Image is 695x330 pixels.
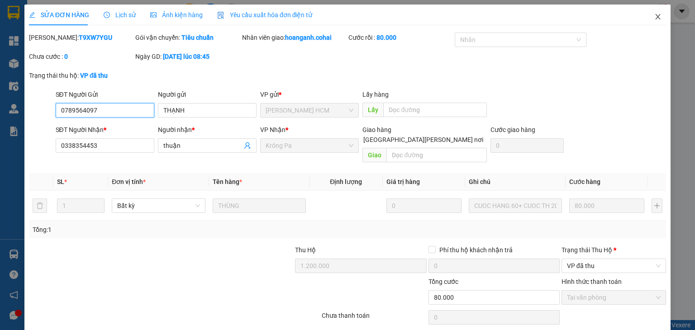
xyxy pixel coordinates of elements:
input: Cước giao hàng [490,138,564,153]
b: hoanganh.cohai [285,34,332,41]
div: Chưa cước : [29,52,133,61]
span: Lấy [362,103,383,117]
input: 0 [569,198,644,213]
b: T9XW7YGU [79,34,112,41]
b: [DATE] lúc 08:45 [163,53,209,60]
span: Đơn vị tính [112,178,146,185]
span: Thu Hộ [295,246,316,254]
div: Trạng thái Thu Hộ [562,245,666,255]
button: Close [645,5,671,30]
span: Lịch sử [104,11,136,19]
th: Ghi chú [465,173,566,191]
b: VP đã thu [80,72,108,79]
div: SĐT Người Nhận [56,125,154,135]
label: Hình thức thanh toán [562,278,622,285]
span: Ảnh kiện hàng [150,11,203,19]
span: Tổng cước [428,278,458,285]
span: [GEOGRAPHIC_DATA][PERSON_NAME] nơi [360,135,487,145]
span: clock-circle [104,12,110,18]
span: Yêu cầu xuất hóa đơn điện tử [217,11,313,19]
button: plus [652,198,662,213]
span: SỬA ĐƠN HÀNG [29,11,89,19]
label: Cước giao hàng [490,126,535,133]
span: SL [57,178,64,185]
span: Lấy hàng [362,91,389,98]
span: picture [150,12,157,18]
span: Trần Phú HCM [266,104,353,117]
div: Người nhận [158,125,257,135]
span: Cước hàng [569,178,600,185]
b: 80.000 [376,34,396,41]
div: Trạng thái thu hộ: [29,71,160,80]
span: Krông Pa [266,139,353,152]
span: Định lượng [330,178,362,185]
div: Tổng: 1 [33,225,269,235]
span: Bất kỳ [117,199,200,212]
b: 0 [64,53,68,60]
div: Gói vận chuyển: [135,33,240,42]
img: icon [217,12,224,19]
span: VP Nhận [260,126,286,133]
span: Tên hàng [213,178,242,185]
span: Giao [362,148,386,162]
div: Người gửi [158,90,257,99]
span: edit [29,12,35,18]
div: Chưa thanh toán [321,311,427,326]
span: close [654,13,662,20]
span: Giao hàng [362,126,391,133]
input: Ghi Chú [469,198,562,213]
div: Ngày GD: [135,52,240,61]
div: SĐT Người Gửi [56,90,154,99]
span: VP đã thu [567,259,661,273]
span: Giá trị hàng [386,178,420,185]
button: delete [33,198,47,213]
span: Phí thu hộ khách nhận trả [436,245,516,255]
div: Cước rồi : [348,33,453,42]
div: VP gửi [260,90,359,99]
div: Nhân viên giao: [242,33,347,42]
input: 0 [386,198,462,213]
span: Tại văn phòng [567,291,661,304]
span: user-add [244,142,251,149]
input: VD: Bàn, Ghế [213,198,306,213]
div: [PERSON_NAME]: [29,33,133,42]
input: Dọc đường [386,148,487,162]
b: Tiêu chuẩn [181,34,214,41]
input: Dọc đường [383,103,487,117]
